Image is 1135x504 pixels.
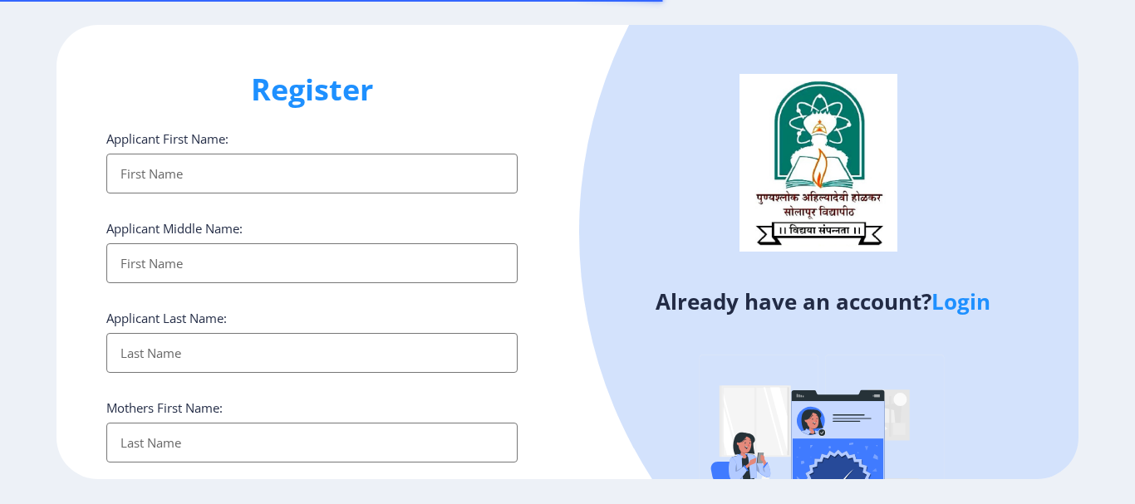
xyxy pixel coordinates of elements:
a: Login [931,286,990,316]
h1: Register [106,70,518,110]
h4: Already have an account? [580,288,1066,315]
input: Last Name [106,423,518,462]
label: Applicant Middle Name: [106,220,243,237]
img: logo [739,74,897,252]
input: First Name [106,154,518,193]
label: Mothers First Name: [106,399,223,416]
input: First Name [106,243,518,283]
input: Last Name [106,333,518,373]
label: Applicant Last Name: [106,310,227,326]
label: Applicant First Name: [106,130,228,147]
